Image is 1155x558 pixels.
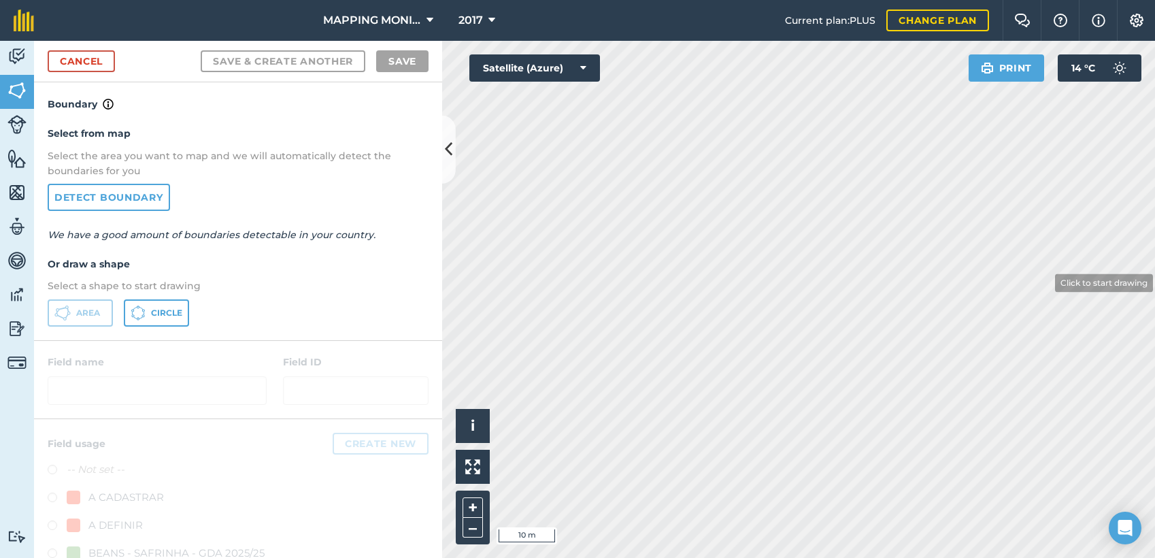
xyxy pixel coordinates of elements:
button: Save & Create Another [201,50,365,72]
button: Print [969,54,1045,82]
button: Circle [124,299,189,327]
img: svg+xml;base64,PHN2ZyB4bWxucz0iaHR0cDovL3d3dy53My5vcmcvMjAwMC9zdmciIHdpZHRoPSIxNyIgaGVpZ2h0PSIxNy... [103,96,114,112]
img: svg+xml;base64,PHN2ZyB4bWxucz0iaHR0cDovL3d3dy53My5vcmcvMjAwMC9zdmciIHdpZHRoPSI1NiIgaGVpZ2h0PSI2MC... [7,182,27,203]
img: A question mark icon [1052,14,1069,27]
span: 14 ° C [1071,54,1095,82]
button: + [463,497,483,518]
p: Select a shape to start drawing [48,278,429,293]
span: Current plan : PLUS [785,13,875,28]
img: svg+xml;base64,PD94bWwgdmVyc2lvbj0iMS4wIiBlbmNvZGluZz0idXRmLTgiPz4KPCEtLSBHZW5lcmF0b3I6IEFkb2JlIE... [7,284,27,305]
img: Four arrows, one pointing top left, one top right, one bottom right and the last bottom left [465,459,480,474]
a: Detect boundary [48,184,170,211]
img: fieldmargin Logo [14,10,34,31]
img: A cog icon [1128,14,1145,27]
img: svg+xml;base64,PD94bWwgdmVyc2lvbj0iMS4wIiBlbmNvZGluZz0idXRmLTgiPz4KPCEtLSBHZW5lcmF0b3I6IEFkb2JlIE... [7,46,27,67]
button: – [463,518,483,538]
button: Save [376,50,429,72]
span: 2017 [458,12,483,29]
p: Select the area you want to map and we will automatically detect the boundaries for you [48,148,429,179]
button: Area [48,299,113,327]
img: svg+xml;base64,PD94bWwgdmVyc2lvbj0iMS4wIiBlbmNvZGluZz0idXRmLTgiPz4KPCEtLSBHZW5lcmF0b3I6IEFkb2JlIE... [7,216,27,237]
img: svg+xml;base64,PHN2ZyB4bWxucz0iaHR0cDovL3d3dy53My5vcmcvMjAwMC9zdmciIHdpZHRoPSI1NiIgaGVpZ2h0PSI2MC... [7,80,27,101]
span: i [471,417,475,434]
img: svg+xml;base64,PD94bWwgdmVyc2lvbj0iMS4wIiBlbmNvZGluZz0idXRmLTgiPz4KPCEtLSBHZW5lcmF0b3I6IEFkb2JlIE... [1106,54,1133,82]
a: Cancel [48,50,115,72]
img: svg+xml;base64,PD94bWwgdmVyc2lvbj0iMS4wIiBlbmNvZGluZz0idXRmLTgiPz4KPCEtLSBHZW5lcmF0b3I6IEFkb2JlIE... [7,115,27,134]
img: svg+xml;base64,PD94bWwgdmVyc2lvbj0iMS4wIiBlbmNvZGluZz0idXRmLTgiPz4KPCEtLSBHZW5lcmF0b3I6IEFkb2JlIE... [7,530,27,543]
span: Area [76,308,100,318]
img: svg+xml;base64,PHN2ZyB4bWxucz0iaHR0cDovL3d3dy53My5vcmcvMjAwMC9zdmciIHdpZHRoPSI1NiIgaGVpZ2h0PSI2MC... [7,148,27,169]
img: svg+xml;base64,PHN2ZyB4bWxucz0iaHR0cDovL3d3dy53My5vcmcvMjAwMC9zdmciIHdpZHRoPSIxOSIgaGVpZ2h0PSIyNC... [981,60,994,76]
img: Two speech bubbles overlapping with the left bubble in the forefront [1014,14,1031,27]
span: MAPPING MONITORAMENTO AGRICOLA [323,12,421,29]
img: svg+xml;base64,PD94bWwgdmVyc2lvbj0iMS4wIiBlbmNvZGluZz0idXRmLTgiPz4KPCEtLSBHZW5lcmF0b3I6IEFkb2JlIE... [7,318,27,339]
button: i [456,409,490,443]
h4: Or draw a shape [48,257,429,272]
span: Circle [151,308,182,318]
button: Satellite (Azure) [469,54,600,82]
img: svg+xml;base64,PHN2ZyB4bWxucz0iaHR0cDovL3d3dy53My5vcmcvMjAwMC9zdmciIHdpZHRoPSIxNyIgaGVpZ2h0PSIxNy... [1092,12,1105,29]
div: Open Intercom Messenger [1109,512,1141,544]
a: Change plan [886,10,989,31]
div: Click to start drawing [1055,274,1153,292]
img: svg+xml;base64,PD94bWwgdmVyc2lvbj0iMS4wIiBlbmNvZGluZz0idXRmLTgiPz4KPCEtLSBHZW5lcmF0b3I6IEFkb2JlIE... [7,250,27,271]
h4: Boundary [34,82,442,112]
h4: Select from map [48,126,429,141]
em: We have a good amount of boundaries detectable in your country. [48,229,375,241]
button: 14 °C [1058,54,1141,82]
img: svg+xml;base64,PD94bWwgdmVyc2lvbj0iMS4wIiBlbmNvZGluZz0idXRmLTgiPz4KPCEtLSBHZW5lcmF0b3I6IEFkb2JlIE... [7,353,27,372]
